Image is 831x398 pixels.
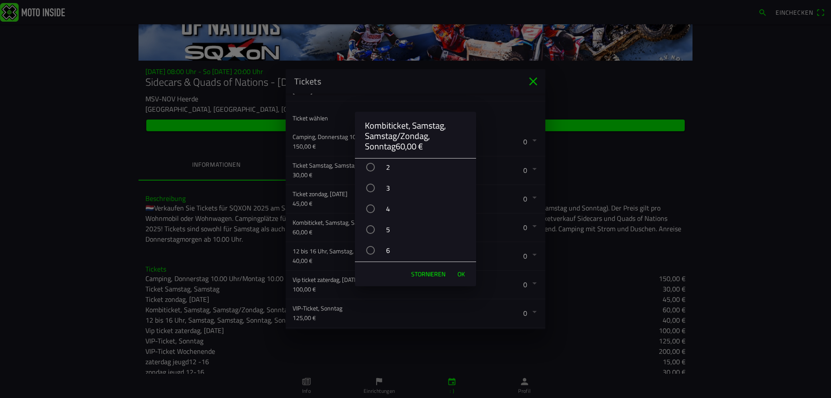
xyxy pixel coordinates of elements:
[386,204,390,214] font: 4
[457,269,465,278] font: OK
[386,183,390,193] font: 3
[453,265,469,283] button: OK
[365,119,446,153] font: Kombiticket, Samstag, Samstag/Zondag, Sonntag60,00 €
[386,245,390,256] font: 6
[386,162,390,172] font: 2
[407,265,450,283] button: Stornieren
[411,269,445,278] font: Stornieren
[386,224,390,235] font: 5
